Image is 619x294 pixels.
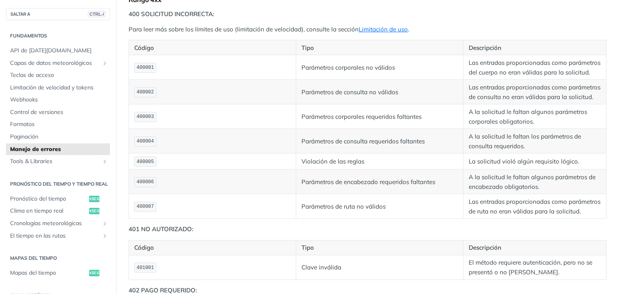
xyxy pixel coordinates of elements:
[134,44,154,52] font: Código
[301,244,314,251] font: Tipo
[359,25,408,33] a: Limitación de uso
[469,59,600,76] font: Las entradas proporcionadas como parámetros del cuerpo no eran válidas para la solicitud.
[301,88,398,96] font: Parámetros de consulta no válidos
[137,204,154,209] span: 400007
[129,286,197,294] font: 402 PAGO REQUERIDO:
[10,269,56,276] font: Mapas del tiempo
[6,131,110,143] a: Paginación
[408,25,409,33] font: .
[10,96,38,103] font: Webhooks
[6,8,110,20] button: SALTAR ACTRL-/
[82,208,106,213] font: conseguir
[137,179,154,185] span: 400006
[6,193,110,205] a: Pronóstico del tiempoconseguir
[6,118,110,130] a: Formatos
[469,83,600,101] font: Las entradas proporcionadas como parámetros de consulta no eran válidas para la solicitud.
[6,205,110,217] a: Clima en tiempo realconseguir
[10,47,91,54] font: API de [DATE][DOMAIN_NAME]
[469,244,501,251] font: Descripción
[6,143,110,155] a: Manejo de errores
[10,84,93,91] font: Limitación de velocidad y tokens
[102,220,108,227] button: Mostrar subpáginas para Cronologías del tiempo
[137,265,154,271] span: 401001
[469,173,596,190] font: A la solicitud le faltan algunos parámetros de encabezado obligatorios.
[10,255,57,261] font: Mapas del tiempo
[10,232,66,239] font: El tiempo en las rutas
[82,270,106,275] font: conseguir
[6,94,110,106] a: Webhooks
[469,44,501,52] font: Descripción
[301,113,422,120] font: Parámetros corporales requeridos faltantes
[469,157,579,165] font: La solicitud violó algún requisito lógico.
[6,82,110,94] a: Limitación de velocidad y tokens
[10,59,92,66] font: Capas de datos meteorológicos
[301,203,386,210] font: Parámetros de ruta no válidos
[10,207,63,214] font: Clima en tiempo real
[6,106,110,118] a: Control de versiones
[301,44,314,52] font: Tipo
[129,225,193,233] font: 401 NO AUTORIZADO:
[137,139,154,144] span: 400004
[10,33,47,39] font: Fundamentos
[469,108,587,125] font: A la solicitud le faltan algunos parámetros corporales obligatorios.
[301,263,341,271] font: Clave inválida
[102,158,108,165] button: Show subpages for Tools & Libraries
[10,71,54,79] font: Teclas de acceso
[137,65,154,70] span: 400001
[301,64,395,71] font: Parámetros corporales no válidos
[469,198,600,215] font: Las entradas proporcionadas como parámetros de ruta no eran válidas para la solicitud.
[6,69,110,81] a: Teclas de acceso
[301,178,435,186] font: Parámetros de encabezado requeridos faltantes
[10,219,82,227] font: Cronologías meteorológicas
[6,230,110,242] a: El tiempo en las rutasShow subpages for Weather on Routes
[137,159,154,165] span: 400005
[10,145,61,153] font: Manejo de errores
[469,133,581,150] font: A la solicitud le faltan los parámetros de consulta requeridos.
[10,157,100,166] span: Tools & Libraries
[6,45,110,57] a: API de [DATE][DOMAIN_NAME]
[134,244,154,251] font: Código
[10,181,108,187] font: Pronóstico del tiempo y tiempo real
[10,108,63,116] font: Control de versiones
[10,195,66,202] font: Pronóstico del tiempo
[129,10,214,18] font: 400 SOLICITUD INCORRECTA:
[301,137,425,145] font: Parámetros de consulta requeridos faltantes
[10,12,30,17] font: SALTAR A
[6,57,110,69] a: Capas de datos meteorológicosMostrar subpáginas para capas de datos meteorológicos
[10,133,38,140] font: Paginación
[102,233,108,239] button: Show subpages for Weather on Routes
[129,25,359,33] font: Para leer más sobre los límites de uso (limitación de velocidad), consulte la sección
[137,114,154,120] span: 400003
[88,11,106,17] span: CTRL-/
[10,120,35,128] font: Formatos
[137,89,154,95] span: 400002
[6,267,110,279] a: Mapas del tiempoconseguir
[469,259,592,276] font: El método requiere autenticación, pero no se presentó o no [PERSON_NAME].
[6,155,110,168] a: Tools & LibrariesShow subpages for Tools & Libraries
[102,60,108,66] button: Mostrar subpáginas para capas de datos meteorológicos
[82,196,106,201] font: conseguir
[6,217,110,230] a: Cronologías meteorológicasMostrar subpáginas para Cronologías del tiempo
[301,157,364,165] font: Violación de las reglas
